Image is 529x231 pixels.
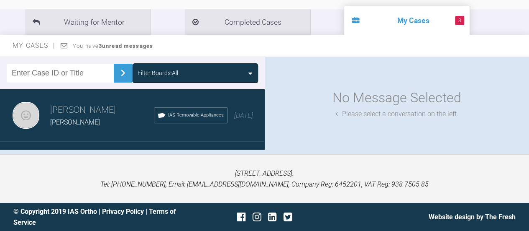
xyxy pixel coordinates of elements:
img: Nicola Bone [13,102,39,129]
strong: 3 unread messages [99,43,153,49]
div: No Message Selected [332,87,461,109]
div: Filter Boards: All [138,68,178,78]
span: [PERSON_NAME] [50,118,100,126]
span: IAS Removable Appliances [168,112,224,119]
a: Privacy Policy [102,208,144,215]
input: Enter Case ID or Title [7,64,114,83]
a: Terms of Service [13,208,176,226]
div: Please select a conversation on the left. [335,109,458,119]
h3: [PERSON_NAME] [50,103,154,117]
li: Waiting for Mentor [25,9,151,35]
img: chevronRight.28bd32b0.svg [116,66,130,80]
p: [STREET_ADDRESS]. Tel: [PHONE_NUMBER], Email: [EMAIL_ADDRESS][DOMAIN_NAME], Company Reg: 6452201,... [13,168,516,189]
li: Completed Cases [185,9,310,35]
li: My Cases [344,6,470,35]
a: Website design by The Fresh [429,213,516,221]
span: My Cases [13,42,56,49]
div: © Copyright 2019 IAS Ortho | | [13,206,181,228]
span: 3 [455,16,464,25]
span: You have [73,43,153,49]
span: [DATE] [234,112,253,119]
